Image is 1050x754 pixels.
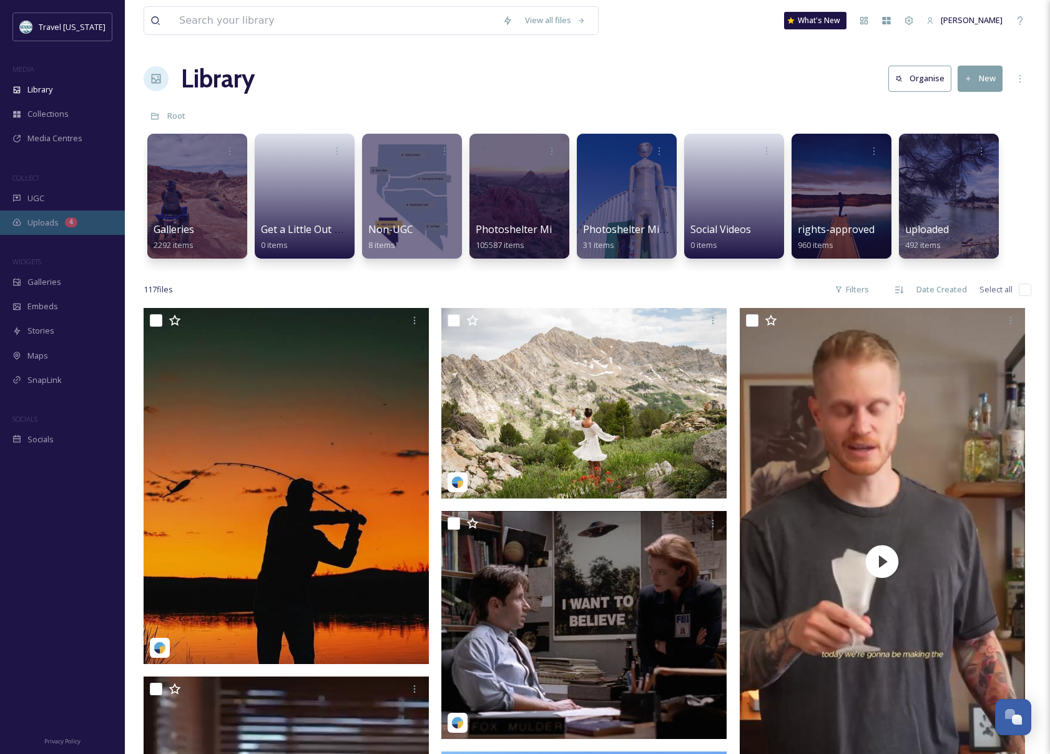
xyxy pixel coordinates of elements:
[27,374,62,386] span: SnapLink
[154,222,194,236] span: Galleries
[441,511,727,740] img: stephanie_.bee-17860739331398155.jpeg
[941,14,1003,26] span: [PERSON_NAME]
[583,239,614,251] span: 31 items
[27,300,58,312] span: Embeds
[144,308,429,664] img: jermcon-5598860.jpg
[451,476,464,489] img: snapsea-logo.png
[44,733,81,748] a: Privacy Policy
[181,60,255,97] a: Library
[910,277,973,302] div: Date Created
[261,239,288,251] span: 0 items
[368,222,413,236] span: Non-UGC
[583,222,742,236] span: Photoshelter Migration (Example)
[27,132,82,144] span: Media Centres
[368,239,395,251] span: 8 items
[690,222,751,236] span: Social Videos
[888,66,958,91] a: Organise
[39,21,105,32] span: Travel [US_STATE]
[144,284,173,295] span: 117 file s
[905,224,949,251] a: uploaded492 items
[798,222,875,236] span: rights-approved
[12,414,37,424] span: SOCIALS
[441,308,727,499] img: j.rose227-4985441.jpg
[154,239,194,251] span: 2292 items
[154,642,166,654] img: snapsea-logo.png
[12,64,34,74] span: MEDIA
[451,717,464,729] img: snapsea-logo.png
[798,224,875,251] a: rights-approved960 items
[784,12,846,29] a: What's New
[27,192,44,204] span: UGC
[261,222,363,236] span: Get a Little Out There
[905,222,949,236] span: uploaded
[828,277,875,302] div: Filters
[27,434,54,445] span: Socials
[167,108,185,123] a: Root
[690,239,717,251] span: 0 items
[476,239,524,251] span: 105587 items
[476,224,587,251] a: Photoshelter Migration105587 items
[920,8,1009,32] a: [PERSON_NAME]
[905,239,941,251] span: 492 items
[27,108,69,120] span: Collections
[583,224,742,251] a: Photoshelter Migration (Example)31 items
[798,239,833,251] span: 960 items
[27,84,52,96] span: Library
[27,276,61,288] span: Galleries
[888,66,951,91] button: Organise
[690,224,751,251] a: Social Videos0 items
[261,224,363,251] a: Get a Little Out There0 items
[979,284,1013,295] span: Select all
[154,224,194,251] a: Galleries2292 items
[20,21,32,33] img: download.jpeg
[368,224,413,251] a: Non-UGC8 items
[476,222,587,236] span: Photoshelter Migration
[12,173,39,182] span: COLLECT
[27,350,48,362] span: Maps
[995,699,1031,735] button: Open Chat
[12,257,41,266] span: WIDGETS
[27,217,59,229] span: Uploads
[44,737,81,745] span: Privacy Policy
[27,325,54,337] span: Stories
[519,8,592,32] a: View all files
[958,66,1003,91] button: New
[65,217,77,227] div: 4
[173,7,496,34] input: Search your library
[167,110,185,121] span: Root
